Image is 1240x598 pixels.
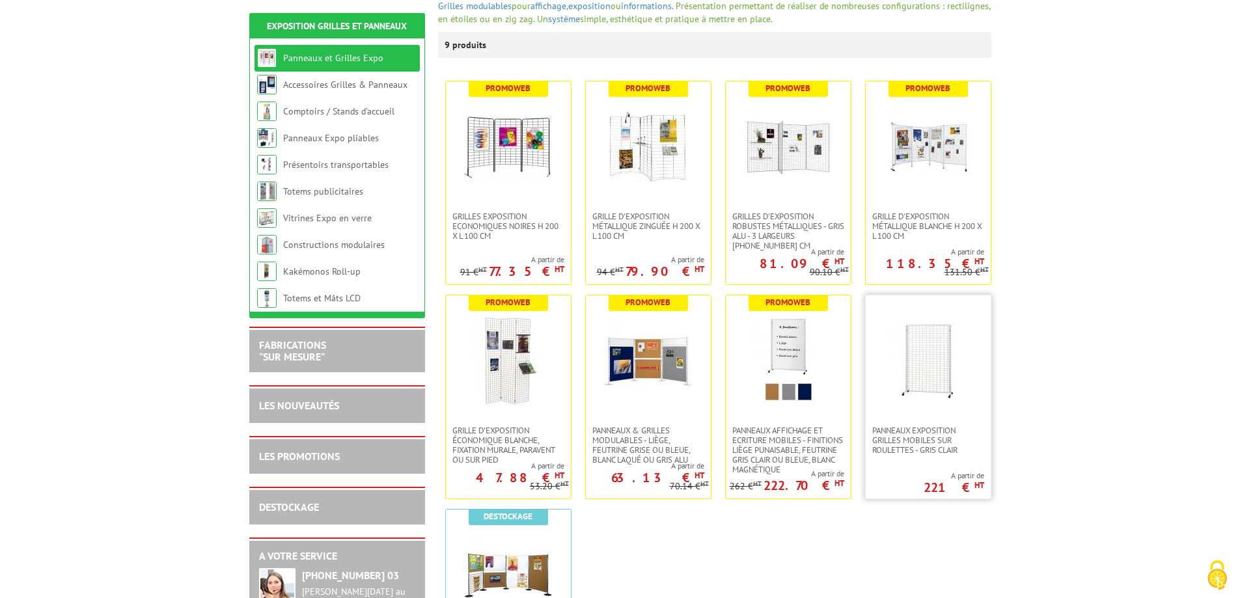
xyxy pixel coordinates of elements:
a: Présentoirs transportables [283,159,389,170]
img: Totems et Mâts LCD [257,288,277,308]
p: 222.70 € [764,482,844,489]
img: Totems publicitaires [257,182,277,201]
span: Grilles Exposition Economiques Noires H 200 x L 100 cm [452,211,564,241]
p: 131.50 € [944,267,989,277]
a: LES PROMOTIONS [259,450,340,463]
p: 221 € [924,483,984,491]
img: Grille d'exposition métallique blanche H 200 x L 100 cm [883,101,974,192]
sup: HT [840,265,849,274]
span: Grille d'exposition économique blanche, fixation murale, paravent ou sur pied [452,426,564,465]
img: Grille d'exposition économique blanche, fixation murale, paravent ou sur pied [463,315,554,406]
p: 81.09 € [760,260,844,267]
img: Cookies (fenêtre modale) [1201,559,1233,591]
sup: HT [834,256,844,267]
sup: HT [753,479,762,488]
span: Grille d'exposition métallique Zinguée H 200 x L 100 cm [592,211,704,241]
span: A partir de [726,247,844,257]
a: Panneaux & Grilles modulables - liège, feutrine grise ou bleue, blanc laqué ou gris alu [586,426,711,465]
a: FABRICATIONS"Sur Mesure" [259,338,326,363]
p: 90.10 € [810,267,849,277]
sup: HT [695,470,704,481]
span: A partir de [730,469,844,479]
img: Présentoirs transportables [257,155,277,174]
button: Cookies (fenêtre modale) [1194,554,1240,598]
a: Grille d'exposition économique blanche, fixation murale, paravent ou sur pied [446,426,571,465]
p: 79.90 € [626,267,704,275]
b: Promoweb [765,83,810,94]
sup: HT [478,265,487,274]
img: Panneaux Expo pliables [257,128,277,148]
p: 70.14 € [670,482,709,491]
span: A partir de [446,461,564,471]
p: 47.88 € [476,474,564,482]
a: Panneaux Affichage et Ecriture Mobiles - finitions liège punaisable, feutrine gris clair ou bleue... [726,426,851,474]
p: 262 € [730,482,762,491]
img: Vitrines Expo en verre [257,208,277,228]
b: Promoweb [486,297,530,308]
span: A partir de [866,247,984,257]
b: Promoweb [905,83,950,94]
img: Grilles d'exposition robustes métalliques - gris alu - 3 largeurs 70-100-120 cm [743,101,834,192]
img: Grille d'exposition métallique Zinguée H 200 x L 100 cm [603,101,694,192]
span: A partir de [597,254,704,265]
sup: HT [700,479,709,488]
p: 94 € [597,267,624,277]
img: Panneaux Affichage et Ecriture Mobiles - finitions liège punaisable, feutrine gris clair ou bleue... [743,315,834,406]
span: Grille d'exposition métallique blanche H 200 x L 100 cm [872,211,984,241]
span: A partir de [924,470,984,481]
a: Accessoires Grilles & Panneaux [283,79,407,90]
sup: HT [695,264,704,275]
span: Panneaux & Grilles modulables - liège, feutrine grise ou bleue, blanc laqué ou gris alu [592,426,704,465]
a: Comptoirs / Stands d'accueil [283,105,394,117]
span: A partir de [586,461,704,471]
img: Comptoirs / Stands d'accueil [257,102,277,121]
h2: A votre service [259,550,415,562]
a: DESTOCKAGE [259,500,319,513]
p: 91 € [460,267,487,277]
sup: HT [834,478,844,489]
a: Panneaux et Grilles Expo [283,52,383,64]
a: Panneaux Exposition Grilles mobiles sur roulettes - gris clair [866,426,991,455]
sup: HT [615,265,624,274]
a: Constructions modulaires [283,239,385,251]
b: Promoweb [626,297,670,308]
b: Promoweb [765,297,810,308]
strong: [PHONE_NUMBER] 03 [302,569,399,582]
p: 9 produits [445,32,493,58]
img: Constructions modulaires [257,235,277,254]
img: Panneaux Exposition Grilles mobiles sur roulettes - gris clair [883,315,974,406]
a: Grille d'exposition métallique blanche H 200 x L 100 cm [866,211,991,241]
a: Kakémonos Roll-up [283,265,361,277]
a: Grilles Exposition Economiques Noires H 200 x L 100 cm [446,211,571,241]
b: Promoweb [626,83,670,94]
p: 53.20 € [530,482,569,491]
sup: HT [560,479,569,488]
span: Grilles d'exposition robustes métalliques - gris alu - 3 largeurs [PHONE_NUMBER] cm [732,211,844,251]
img: Kakémonos Roll-up [257,262,277,281]
a: Grille d'exposition métallique Zinguée H 200 x L 100 cm [586,211,711,241]
img: Accessoires Grilles & Panneaux [257,75,277,94]
a: Vitrines Expo en verre [283,212,372,224]
sup: HT [974,480,984,491]
p: 63.13 € [611,474,704,482]
sup: HT [980,265,989,274]
b: Promoweb [486,83,530,94]
span: Panneaux Exposition Grilles mobiles sur roulettes - gris clair [872,426,984,455]
img: Panneaux et Grilles Expo [257,48,277,68]
a: LES NOUVEAUTÉS [259,399,339,412]
a: Panneaux Expo pliables [283,132,379,144]
a: Totems publicitaires [283,185,363,197]
a: système [548,13,580,25]
a: Grilles d'exposition robustes métalliques - gris alu - 3 largeurs [PHONE_NUMBER] cm [726,211,851,251]
sup: HT [555,264,564,275]
b: Destockage [484,511,532,522]
a: Exposition Grilles et Panneaux [267,20,407,32]
img: Panneaux & Grilles modulables - liège, feutrine grise ou bleue, blanc laqué ou gris alu [603,315,694,406]
sup: HT [974,256,984,267]
p: 118.35 € [886,260,984,267]
span: Panneaux Affichage et Ecriture Mobiles - finitions liège punaisable, feutrine gris clair ou bleue... [732,426,844,474]
span: A partir de [460,254,564,265]
a: Totems et Mâts LCD [283,292,361,304]
sup: HT [555,470,564,481]
img: Grilles Exposition Economiques Noires H 200 x L 100 cm [463,101,554,192]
